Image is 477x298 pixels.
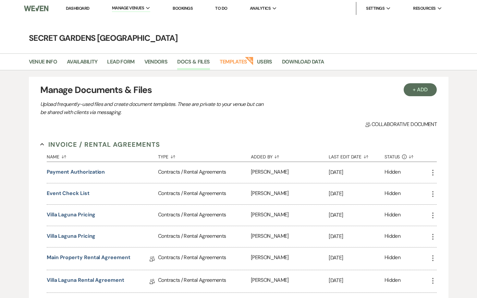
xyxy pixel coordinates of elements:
[329,149,385,162] button: Last Edit Date
[158,183,251,204] div: Contracts / Rental Agreements
[220,58,247,70] a: Templates
[366,5,385,12] span: Settings
[385,189,400,198] div: Hidden
[144,58,168,70] a: Vendors
[251,226,329,247] div: [PERSON_NAME]
[329,211,385,219] p: [DATE]
[47,211,95,219] button: Villa Laguna Pricing
[47,168,105,176] button: Payment Authorization
[158,205,251,226] div: Contracts / Rental Agreements
[385,254,400,264] div: Hidden
[385,149,429,162] button: Status
[282,58,324,70] a: Download Data
[385,211,400,220] div: Hidden
[47,189,90,197] button: Event Check List
[29,58,57,70] a: Venue Info
[329,276,385,285] p: [DATE]
[251,247,329,270] div: [PERSON_NAME]
[112,5,144,11] span: Manage Venues
[47,149,158,162] button: Name
[329,168,385,177] p: [DATE]
[251,162,329,183] div: [PERSON_NAME]
[47,232,95,240] button: Villa Laguna Pricing
[251,183,329,204] div: [PERSON_NAME]
[404,83,437,96] button: + Add
[158,162,251,183] div: Contracts / Rental Agreements
[385,168,400,177] div: Hidden
[250,5,271,12] span: Analytics
[177,58,210,70] a: Docs & Files
[245,56,254,65] strong: New
[365,120,437,128] span: Collaborative document
[251,270,329,292] div: [PERSON_NAME]
[251,149,329,162] button: Added By
[385,155,400,159] span: Status
[67,58,97,70] a: Availability
[66,6,89,11] a: Dashboard
[329,254,385,262] p: [DATE]
[5,32,472,44] h4: Secret Gardens [GEOGRAPHIC_DATA]
[385,232,400,241] div: Hidden
[24,2,48,15] img: Weven Logo
[257,58,272,70] a: Users
[385,276,400,286] div: Hidden
[40,100,267,117] p: Upload frequently-used files and create document templates. These are private to your venue but c...
[329,189,385,198] p: [DATE]
[47,276,124,286] a: Villa Laguna Rental Agreement
[40,83,437,97] h3: Manage Documents & Files
[158,149,251,162] button: Type
[47,254,130,264] a: Main Property Rental Agreement
[413,5,435,12] span: Resources
[40,140,160,149] button: Invoice / Rental Agreements
[158,226,251,247] div: Contracts / Rental Agreements
[158,247,251,270] div: Contracts / Rental Agreements
[329,232,385,241] p: [DATE]
[173,6,193,11] a: Bookings
[107,58,134,70] a: Lead Form
[158,270,251,292] div: Contracts / Rental Agreements
[215,6,227,11] a: To Do
[251,205,329,226] div: [PERSON_NAME]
